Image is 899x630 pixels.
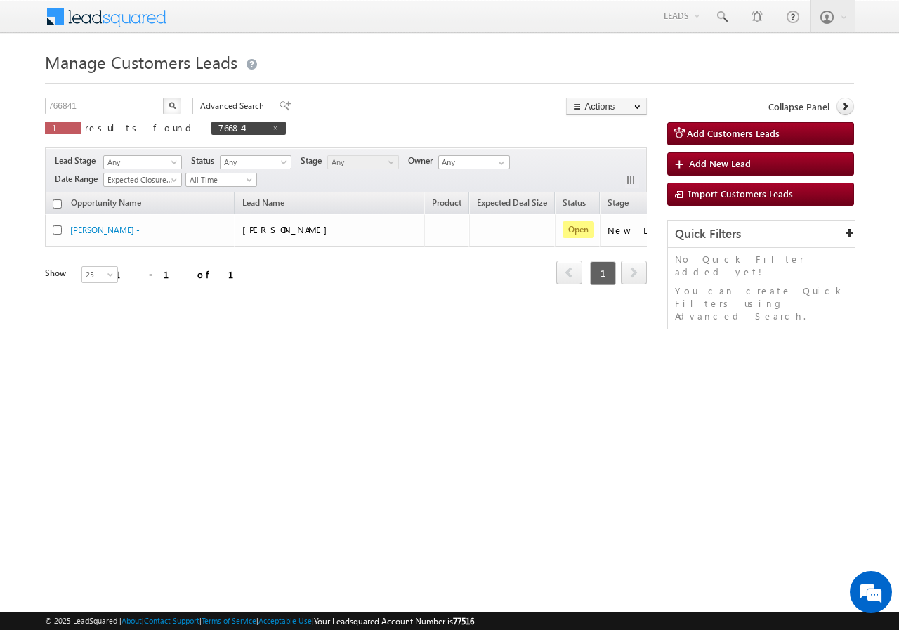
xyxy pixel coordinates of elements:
[52,122,74,133] span: 1
[470,195,554,214] a: Expected Deal Size
[202,616,256,625] a: Terms of Service
[186,173,253,186] span: All Time
[556,195,593,214] a: Status
[71,197,141,208] span: Opportunity Name
[185,173,257,187] a: All Time
[608,224,678,237] div: New Lead
[621,262,647,284] a: next
[327,155,399,169] a: Any
[82,268,119,281] span: 25
[53,199,62,209] input: Check all records
[608,197,629,208] span: Stage
[45,615,474,628] span: © 2025 LeadSquared | | | | |
[768,100,829,113] span: Collapse Panel
[687,127,780,139] span: Add Customers Leads
[408,155,438,167] span: Owner
[104,173,177,186] span: Expected Closure Date
[566,98,647,115] button: Actions
[220,155,291,169] a: Any
[104,156,177,169] span: Any
[314,616,474,626] span: Your Leadsquared Account Number is
[55,155,101,167] span: Lead Stage
[432,197,461,208] span: Product
[556,261,582,284] span: prev
[688,188,793,199] span: Import Customers Leads
[328,156,395,169] span: Any
[621,261,647,284] span: next
[169,102,176,109] img: Search
[675,253,848,278] p: No Quick Filter added yet!
[81,266,118,283] a: 25
[491,156,508,170] a: Show All Items
[258,616,312,625] a: Acceptable Use
[70,225,140,235] a: [PERSON_NAME] -
[85,122,197,133] span: results found
[563,221,594,238] span: Open
[144,616,199,625] a: Contact Support
[242,223,334,235] span: [PERSON_NAME]
[191,155,220,167] span: Status
[55,173,103,185] span: Date Range
[103,173,182,187] a: Expected Closure Date
[64,195,148,214] a: Opportunity Name
[122,616,142,625] a: About
[200,100,268,112] span: Advanced Search
[235,195,291,214] span: Lead Name
[477,197,547,208] span: Expected Deal Size
[453,616,474,626] span: 77516
[103,155,182,169] a: Any
[675,284,848,322] p: You can create Quick Filters using Advanced Search.
[45,267,70,280] div: Show
[301,155,327,167] span: Stage
[590,261,616,285] span: 1
[601,195,636,214] a: Stage
[668,221,855,248] div: Quick Filters
[45,51,237,73] span: Manage Customers Leads
[221,156,287,169] span: Any
[438,155,510,169] input: Type to Search
[689,157,751,169] span: Add New Lead
[115,266,251,282] div: 1 - 1 of 1
[218,122,265,133] span: 766841
[556,262,582,284] a: prev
